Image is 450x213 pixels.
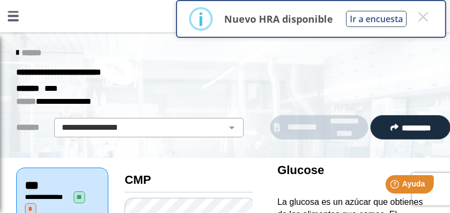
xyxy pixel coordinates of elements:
b: CMP [125,173,151,187]
button: Ir a encuesta [346,11,407,27]
iframe: Help widget launcher [354,171,438,201]
div: i [198,9,204,29]
p: Nuevo HRA disponible [224,12,333,25]
button: Close this dialog [413,7,433,26]
b: Glucose [277,163,324,177]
